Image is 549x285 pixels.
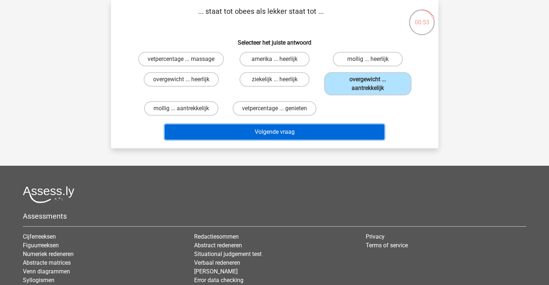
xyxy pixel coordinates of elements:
label: vetpercentage ... genieten [233,101,316,116]
a: Error data checking [194,277,243,284]
label: mollig ... heerlijk [333,52,403,66]
a: [PERSON_NAME] [194,268,238,275]
a: Verbaal redeneren [194,259,240,266]
a: Syllogismen [23,277,54,284]
a: Terms of service [366,242,408,249]
a: Situational judgement test [194,251,262,257]
a: Cijferreeksen [23,233,56,240]
label: ziekelijk ... heerlijk [239,72,310,87]
p: ... staat tot obees als lekker staat tot ... [123,6,400,28]
a: Venn diagrammen [23,268,70,275]
label: vetpercentage ... massage [138,52,224,66]
a: Numeriek redeneren [23,251,74,257]
a: Abstracte matrices [23,259,71,266]
h5: Assessments [23,212,526,220]
h6: Selecteer het juiste antwoord [123,33,427,46]
a: Figuurreeksen [23,242,59,249]
label: overgewicht ... heerlijk [144,72,219,87]
a: Abstract redeneren [194,242,242,249]
button: Volgende vraag [165,124,384,140]
a: Redactiesommen [194,233,239,240]
div: 00:53 [408,9,435,27]
label: amerika ... heerlijk [239,52,310,66]
img: Assessly logo [23,186,74,203]
a: Privacy [366,233,385,240]
label: mollig ... aantrekkelijk [144,101,218,116]
label: overgewicht ... aantrekkelijk [324,72,411,95]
